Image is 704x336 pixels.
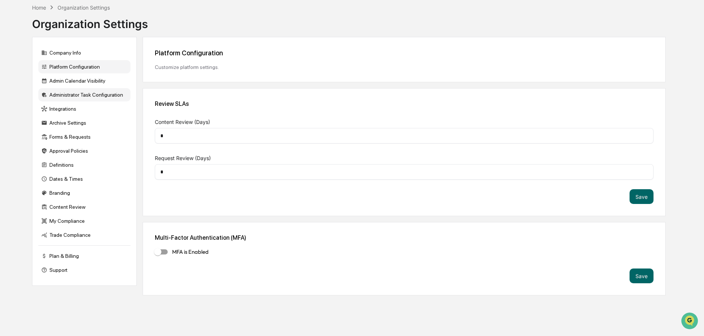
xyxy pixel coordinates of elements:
div: Content Review [38,200,130,214]
button: Save [630,189,654,204]
div: Customize platform settings. [155,64,654,70]
div: Administrator Task Configuration [38,88,130,101]
span: MFA is Enabled [172,248,209,256]
a: 🔎Data Lookup [4,104,49,117]
div: Forms & Requests [38,130,130,143]
div: Platform Configuration [38,60,130,73]
div: Platform Configuration [155,49,654,57]
div: My Compliance [38,214,130,228]
a: 🗄️Attestations [50,90,94,103]
a: Powered byPylon [52,125,89,131]
div: Trade Compliance [38,228,130,242]
div: Approval Policies [38,144,130,157]
button: Save [630,269,654,283]
span: Data Lookup [15,107,46,114]
div: 🖐️ [7,94,13,100]
div: Review SLAs [155,100,654,107]
div: Plan & Billing [38,249,130,263]
button: Start new chat [125,59,134,67]
span: Content Review (Days) [155,119,210,125]
span: Pylon [73,125,89,131]
div: Branding [38,186,130,200]
div: Start new chat [25,56,121,64]
div: We're available if you need us! [25,64,93,70]
div: Integrations [38,102,130,115]
span: Preclearance [15,93,48,100]
div: 🔎 [7,108,13,114]
div: Multi-Factor Authentication (MFA) [155,234,654,241]
div: Home [32,4,46,11]
div: Company Info [38,46,130,59]
div: Organization Settings [32,11,148,31]
div: Definitions [38,158,130,172]
span: Attestations [61,93,91,100]
p: How can we help? [7,15,134,27]
img: 1746055101610-c473b297-6a78-478c-a979-82029cc54cd1 [7,56,21,70]
span: Request Review (Days) [155,155,211,161]
div: 🗄️ [53,94,59,100]
div: Admin Calendar Visibility [38,74,130,87]
div: Support [38,263,130,277]
div: Dates & Times [38,172,130,186]
a: 🖐️Preclearance [4,90,50,103]
iframe: Open customer support [680,312,700,332]
div: Archive Settings [38,116,130,129]
div: Organization Settings [57,4,110,11]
